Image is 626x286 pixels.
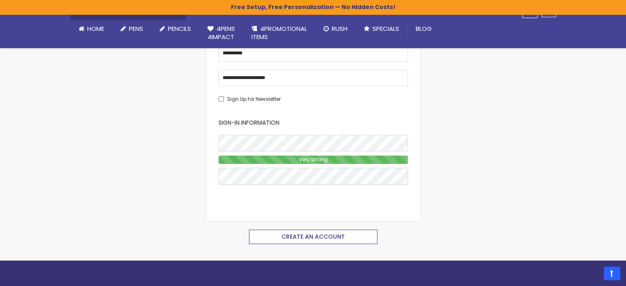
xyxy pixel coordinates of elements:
[558,264,626,286] iframe: Google Customer Reviews
[151,20,199,38] a: Pencils
[129,24,143,33] span: Pens
[407,20,440,38] a: Blog
[199,20,243,47] a: 4Pens4impact
[168,24,191,33] span: Pencils
[219,156,408,164] div: Password Strength:
[249,230,377,244] button: Create an Account
[243,20,315,47] a: 4PROMOTIONALITEMS
[356,20,407,38] a: Specials
[207,24,235,41] span: 4Pens 4impact
[282,233,345,241] span: Create an Account
[112,20,151,38] a: Pens
[315,20,356,38] a: Rush
[297,156,330,163] span: Very Strong
[332,24,347,33] span: Rush
[219,119,279,127] span: Sign-in Information
[87,24,104,33] span: Home
[416,24,432,33] span: Blog
[251,24,307,41] span: 4PROMOTIONAL ITEMS
[227,95,281,102] span: Sign Up for Newsletter
[70,20,112,38] a: Home
[372,24,399,33] span: Specials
